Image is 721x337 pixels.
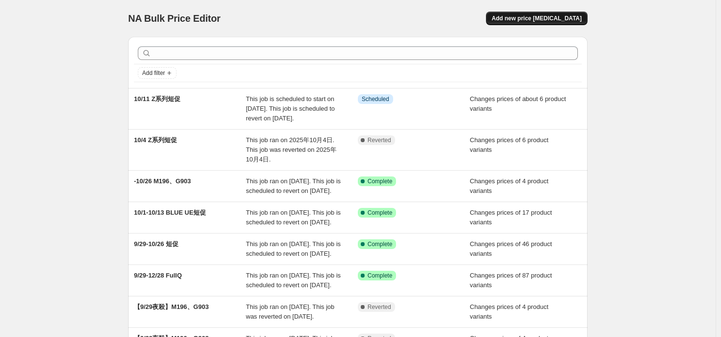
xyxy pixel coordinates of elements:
span: Reverted [368,136,391,144]
span: 9/29-12/28 FullQ [134,272,182,279]
span: Scheduled [362,95,389,103]
span: Changes prices of 87 product variants [470,272,552,289]
span: Add filter [142,69,165,77]
span: This job ran on [DATE]. This job is scheduled to revert on [DATE]. [246,272,341,289]
span: Changes prices of 6 product variants [470,136,549,153]
span: This job ran on [DATE]. This job is scheduled to revert on [DATE]. [246,177,341,194]
span: Changes prices of 46 product variants [470,240,552,257]
span: This job ran on 2025年10月4日. This job was reverted on 2025年10月4日. [246,136,337,163]
span: Reverted [368,303,391,311]
span: Changes prices of 4 product variants [470,303,549,320]
span: 10/4 Z系列短促 [134,136,177,144]
span: -10/26 M196、G903 [134,177,191,185]
button: Add filter [138,67,177,79]
span: NA Bulk Price Editor [128,13,221,24]
span: This job ran on [DATE]. This job was reverted on [DATE]. [246,303,335,320]
span: 【9/29夜殺】M196、G903 [134,303,209,310]
span: This job ran on [DATE]. This job is scheduled to revert on [DATE]. [246,209,341,226]
span: Complete [368,272,392,279]
span: This job ran on [DATE]. This job is scheduled to revert on [DATE]. [246,240,341,257]
button: Add new price [MEDICAL_DATA] [486,12,588,25]
span: Complete [368,177,392,185]
span: Changes prices of about 6 product variants [470,95,566,112]
span: Add new price [MEDICAL_DATA] [492,15,582,22]
span: 10/11 Z系列短促 [134,95,180,103]
span: 10/1-10/13 BLUE UE短促 [134,209,206,216]
span: Changes prices of 4 product variants [470,177,549,194]
span: Changes prices of 17 product variants [470,209,552,226]
span: This job is scheduled to start on [DATE]. This job is scheduled to revert on [DATE]. [246,95,335,122]
span: Complete [368,209,392,217]
span: 9/29-10/26 短促 [134,240,178,248]
span: Complete [368,240,392,248]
